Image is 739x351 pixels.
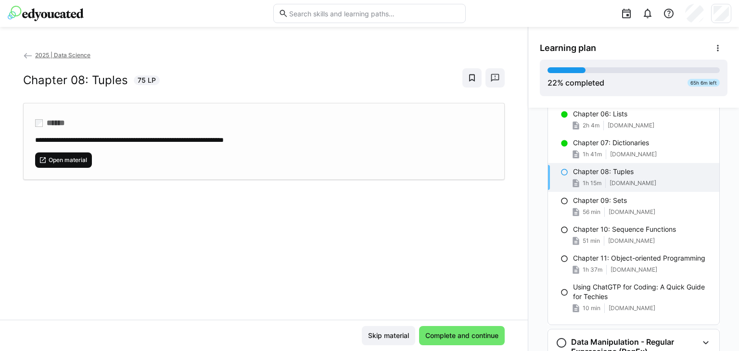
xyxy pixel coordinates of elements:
span: 2025 | Data Science [35,51,90,59]
span: [DOMAIN_NAME] [608,237,655,245]
button: Complete and continue [419,326,505,345]
span: [DOMAIN_NAME] [610,179,656,187]
span: Skip material [367,331,410,340]
span: Learning plan [540,43,596,53]
span: [DOMAIN_NAME] [611,266,657,274]
span: [DOMAIN_NAME] [609,208,655,216]
span: Open material [48,156,88,164]
span: [DOMAIN_NAME] [609,304,655,312]
p: Chapter 08: Tuples [573,167,634,176]
a: 2025 | Data Science [23,51,90,59]
span: 1h 15m [583,179,601,187]
p: Chapter 09: Sets [573,196,627,205]
button: Open material [35,152,92,168]
span: 10 min [583,304,600,312]
div: 65h 6m left [688,79,720,87]
h2: Chapter 08: Tuples [23,73,128,88]
span: [DOMAIN_NAME] [608,122,654,129]
span: 2h 4m [583,122,599,129]
button: Skip material [362,326,415,345]
div: % completed [548,77,604,88]
p: Chapter 07: Dictionaries [573,138,649,148]
span: 75 LP [138,75,156,85]
p: Chapter 06: Lists [573,109,627,119]
p: Chapter 10: Sequence Functions [573,225,676,234]
span: 22 [548,78,557,88]
input: Search skills and learning paths… [288,9,460,18]
span: 51 min [583,237,600,245]
p: Using ChatGTP for Coding: A Quick Guide for Techies [573,282,712,301]
span: [DOMAIN_NAME] [610,150,657,158]
p: Chapter 11: Object-oriented Programming [573,253,705,263]
span: 56 min [583,208,600,216]
span: Complete and continue [424,331,500,340]
span: 1h 37m [583,266,602,274]
span: 1h 41m [583,150,602,158]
